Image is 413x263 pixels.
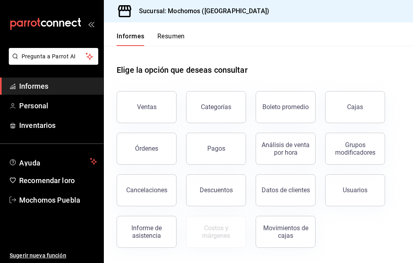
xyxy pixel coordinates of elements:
font: Informes [117,32,145,40]
button: Categorías [186,91,246,123]
button: Pagos [186,133,246,165]
button: Órdenes [117,133,177,165]
font: Resumen [157,32,185,40]
font: Usuarios [343,186,367,194]
font: Cajas [347,103,363,111]
font: Pagos [207,145,225,152]
button: Informe de asistencia [117,216,177,248]
font: Pregunta a Parrot AI [22,53,76,60]
font: Informe de asistencia [131,224,162,239]
button: Boleto promedio [256,91,316,123]
font: Sucursal: Mochomos ([GEOGRAPHIC_DATA]) [139,7,269,15]
font: Costos y márgenes [202,224,230,239]
font: Ayuda [19,159,41,167]
button: Descuentos [186,174,246,206]
button: Movimientos de cajas [256,216,316,248]
font: Descuentos [200,186,233,194]
font: Mochomos Puebla [19,196,80,204]
font: Cancelaciones [126,186,167,194]
font: Categorías [201,103,231,111]
button: Ventas [117,91,177,123]
font: Elige la opción que deseas consultar [117,65,248,75]
button: abrir_cajón_menú [88,21,94,27]
a: Pregunta a Parrot AI [6,58,98,66]
font: Datos de clientes [262,186,310,194]
button: Datos de clientes [256,174,316,206]
font: Inventarios [19,121,56,130]
button: Contrata inventarios para ver este informe [186,216,246,248]
button: Cancelaciones [117,174,177,206]
font: Informes [19,82,48,90]
button: Grupos modificadores [325,133,385,165]
font: Movimientos de cajas [263,224,308,239]
button: Usuarios [325,174,385,206]
font: Recomendar loro [19,176,75,185]
a: Cajas [325,91,385,123]
font: Boleto promedio [262,103,309,111]
font: Órdenes [135,145,158,152]
button: Análisis de venta por hora [256,133,316,165]
font: Ventas [137,103,157,111]
div: pestañas de navegación [117,32,185,46]
font: Personal [19,102,48,110]
font: Sugerir nueva función [10,252,66,259]
font: Grupos modificadores [335,141,375,156]
font: Análisis de venta por hora [262,141,310,156]
button: Pregunta a Parrot AI [9,48,98,65]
